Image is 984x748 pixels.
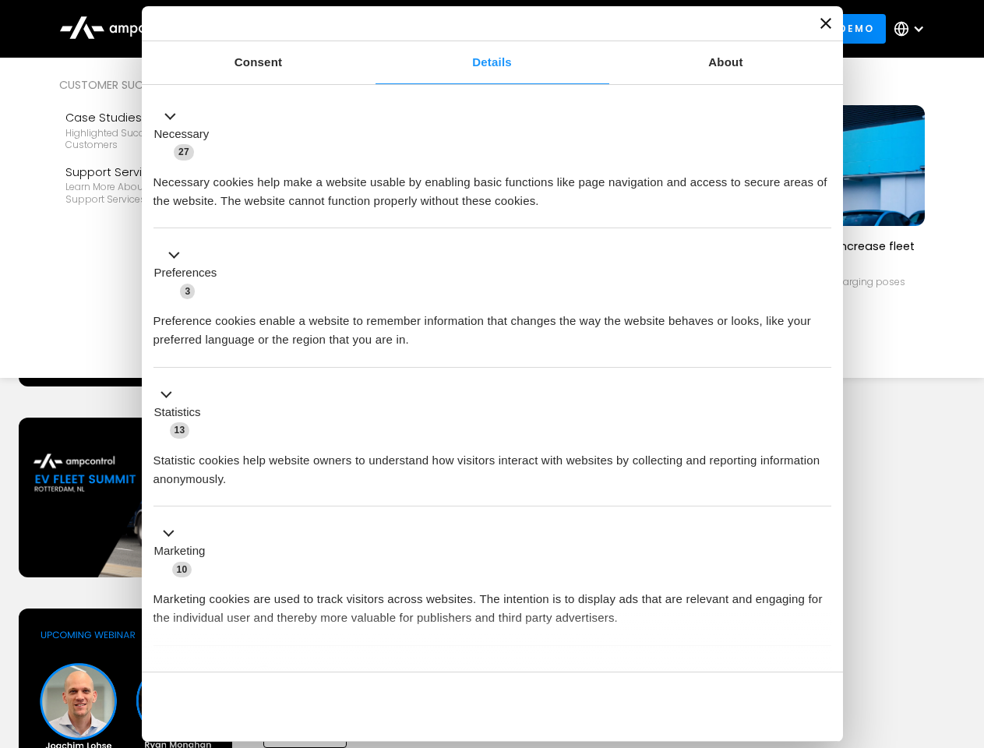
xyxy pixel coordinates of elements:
[142,41,376,84] a: Consent
[376,41,609,84] a: Details
[153,578,831,627] div: Marketing cookies are used to track visitors across websites. The intention is to display ads tha...
[153,246,227,301] button: Preferences (3)
[65,164,246,181] div: Support Services
[153,524,215,579] button: Marketing (10)
[65,181,246,205] div: Learn more about Ampcontrol’s support services
[170,422,190,438] span: 13
[59,157,252,212] a: Support ServicesLearn more about Ampcontrol’s support services
[820,18,831,29] button: Close banner
[153,107,219,161] button: Necessary (27)
[174,144,194,160] span: 27
[153,300,831,349] div: Preference cookies enable a website to remember information that changes the way the website beha...
[154,404,201,422] label: Statistics
[180,284,195,299] span: 3
[153,385,210,439] button: Statistics (13)
[153,663,281,683] button: Unclassified (2)
[153,161,831,210] div: Necessary cookies help make a website usable by enabling basic functions like page navigation and...
[153,439,831,489] div: Statistic cookies help website owners to understand how visitors interact with websites by collec...
[172,562,192,577] span: 10
[154,542,206,560] label: Marketing
[154,264,217,282] label: Preferences
[59,76,252,93] div: Customer success
[154,125,210,143] label: Necessary
[609,41,843,84] a: About
[257,665,272,681] span: 2
[65,127,246,151] div: Highlighted success stories From Our Customers
[607,684,831,729] button: Okay
[65,109,246,126] div: Case Studies
[59,103,252,157] a: Case StudiesHighlighted success stories From Our Customers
